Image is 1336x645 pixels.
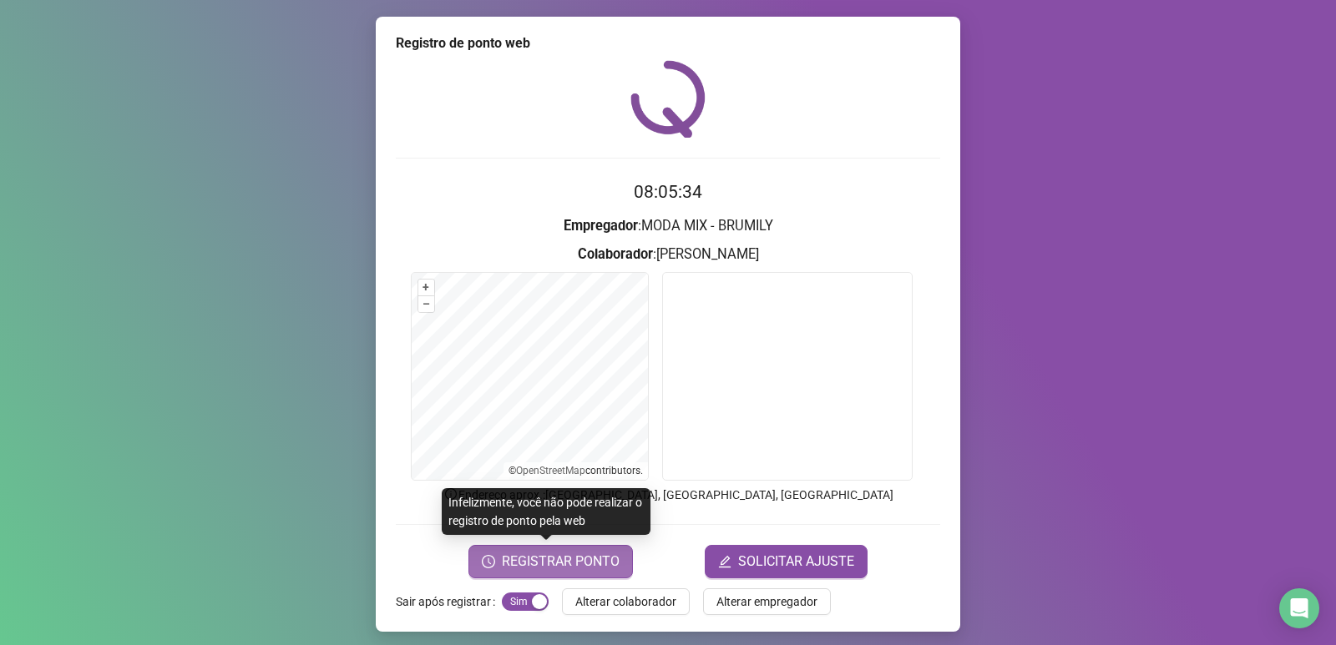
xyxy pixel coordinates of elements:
[516,465,585,476] a: OpenStreetMap
[716,592,817,611] span: Alterar empregador
[442,488,650,535] div: Infelizmente, você não pode realizar o registro de ponto pela web
[634,182,702,202] time: 08:05:34
[705,545,868,578] button: editSOLICITAR AJUSTE
[396,244,940,265] h3: : [PERSON_NAME]
[396,588,502,615] label: Sair após registrar
[418,296,434,312] button: –
[443,486,458,501] span: info-circle
[630,60,706,138] img: QRPoint
[703,588,831,615] button: Alterar empregador
[718,555,731,568] span: edit
[418,280,434,295] button: +
[396,486,940,504] p: Endereço aprox. : [GEOGRAPHIC_DATA], [GEOGRAPHIC_DATA], [GEOGRAPHIC_DATA]
[482,555,495,568] span: clock-circle
[396,33,940,53] div: Registro de ponto web
[578,246,653,262] strong: Colaborador
[468,545,633,578] button: REGISTRAR PONTO
[1279,588,1319,628] div: Open Intercom Messenger
[396,215,940,237] h3: : MODA MIX - BRUMILY
[509,465,643,476] li: © contributors.
[562,588,690,615] button: Alterar colaborador
[564,218,638,234] strong: Empregador
[738,552,854,572] span: SOLICITAR AJUSTE
[502,552,620,572] span: REGISTRAR PONTO
[575,592,676,611] span: Alterar colaborador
